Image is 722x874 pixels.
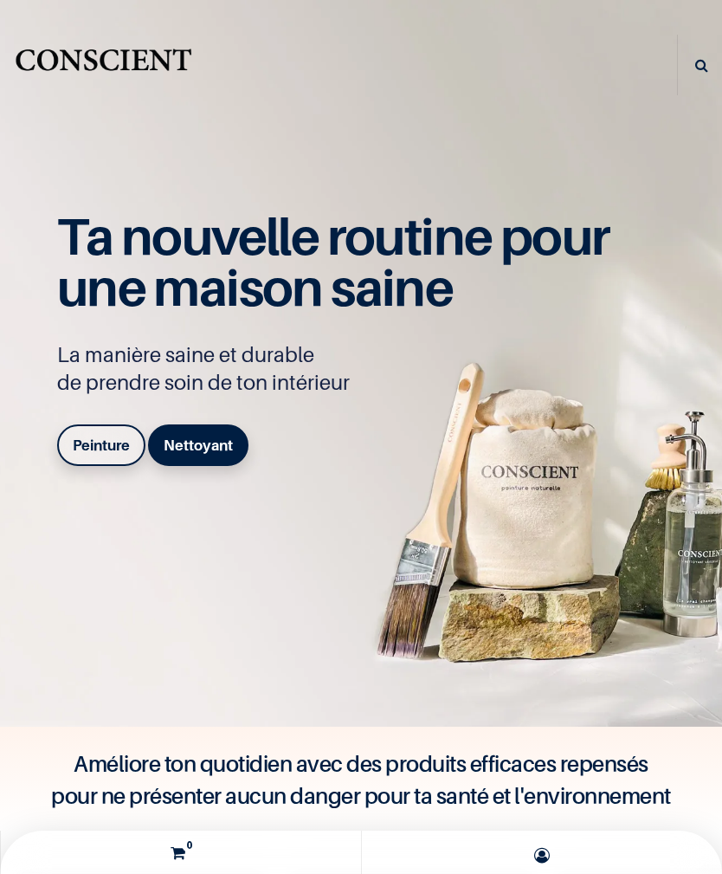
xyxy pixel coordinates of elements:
[13,42,194,88] a: Logo of Conscient
[13,42,194,88] img: Conscient
[148,424,248,466] a: Nettoyant
[57,341,620,397] p: La manière saine et durable de prendre soin de ton intérieur
[73,437,130,454] b: Peinture
[5,831,357,874] a: 0
[164,437,233,454] b: Nettoyant
[57,424,145,466] a: Peinture
[182,838,197,852] sup: 0
[57,205,609,318] span: Ta nouvelle routine pour une maison saine
[49,748,674,813] h4: Améliore ton quotidien avec des produits efficaces repensés pour ne présenter aucun danger pour t...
